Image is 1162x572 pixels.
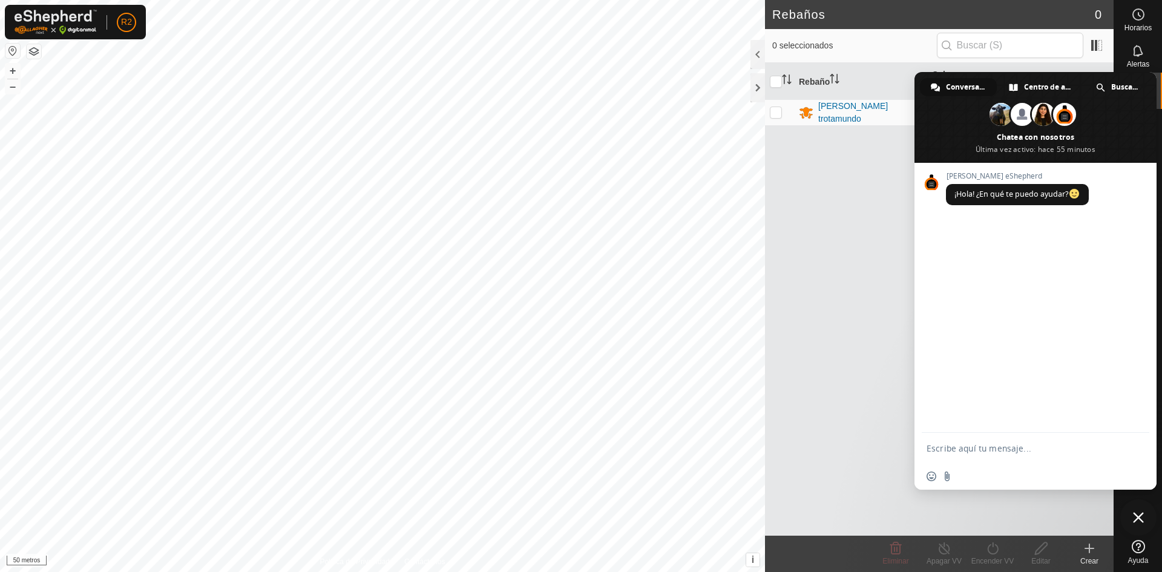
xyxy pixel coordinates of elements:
font: i [752,554,754,565]
font: Rebaño [799,76,830,86]
font: Ayuda [1128,556,1149,565]
a: Contáctenos [404,556,445,567]
div: Buscar en [1085,78,1151,96]
font: 0 [1095,8,1101,21]
font: Cabezas [932,70,967,79]
div: Conversación [920,78,997,96]
button: Capas del Mapa [27,44,41,59]
div: Centro de ayuda [998,78,1084,96]
span: Enviar un archivo [942,472,952,481]
button: + [5,64,20,78]
button: Restablecer Mapa [5,44,20,58]
span: Buscar en [1111,78,1139,96]
span: Conversación [946,78,985,96]
font: Eliminar [882,557,908,565]
input: Buscar (S) [937,33,1083,58]
span: [PERSON_NAME] eShepherd [946,172,1089,180]
a: Ayuda [1114,535,1162,569]
span: ¡Hola! ¿En qué te puedo ayudar? [954,189,1080,199]
font: Apagar VV [927,557,962,565]
font: R2 [121,17,132,27]
button: – [5,79,20,94]
font: Contáctenos [404,557,445,566]
font: Alertas [1127,60,1149,68]
button: i [746,553,760,567]
font: Crear [1080,557,1098,565]
span: Insertar un emoji [927,472,936,481]
img: Logotipo de Gallagher [15,10,97,35]
textarea: Escribe aquí tu mensaje... [927,443,1118,454]
font: Encender VV [971,557,1014,565]
a: Política de Privacidad [320,556,390,567]
font: + [10,64,16,77]
div: Cerrar el chat [1120,499,1157,536]
font: Horarios [1124,24,1152,32]
font: 0 seleccionados [772,41,833,50]
p-sorticon: Activar para ordenar [830,76,839,85]
font: Política de Privacidad [320,557,390,566]
p-sorticon: Activar para ordenar [782,76,792,86]
font: Editar [1031,557,1050,565]
span: Centro de ayuda [1024,78,1072,96]
font: – [10,80,16,93]
font: [PERSON_NAME] trotamundo [818,101,888,123]
font: Rebaños [772,8,826,21]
